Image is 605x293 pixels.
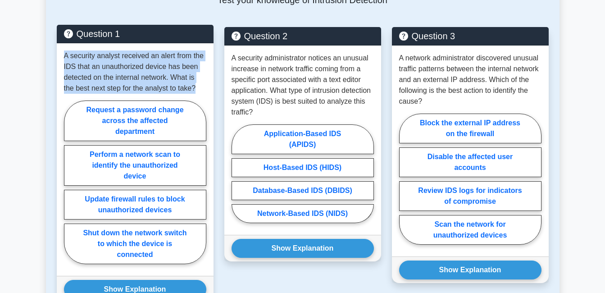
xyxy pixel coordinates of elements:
label: Network-Based IDS (NIDS) [232,204,374,223]
p: A security administrator notices an unusual increase in network traffic coming from a specific po... [232,53,374,118]
h5: Question 2 [232,31,374,41]
label: Database-Based IDS (DBIDS) [232,181,374,200]
label: Update firewall rules to block unauthorized devices [64,190,206,220]
label: Block the external IP address on the firewall [399,114,541,143]
label: Disable the affected user accounts [399,147,541,177]
label: Request a password change across the affected department [64,101,206,141]
p: A security analyst received an alert from the IDS that an unauthorized device has been detected o... [64,50,206,94]
label: Perform a network scan to identify the unauthorized device [64,145,206,186]
h5: Question 3 [399,31,541,41]
h5: Question 1 [64,28,206,39]
label: Shut down the network switch to which the device is connected [64,224,206,264]
label: Scan the network for unauthorized devices [399,215,541,245]
p: A network administrator discovered unusual traffic patterns between the internal network and an e... [399,53,541,107]
label: Application-Based IDS (APIDS) [232,124,374,154]
button: Show Explanation [232,239,374,258]
label: Host-Based IDS (HIDS) [232,158,374,177]
label: Review IDS logs for indicators of compromise [399,181,541,211]
button: Show Explanation [399,261,541,279]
